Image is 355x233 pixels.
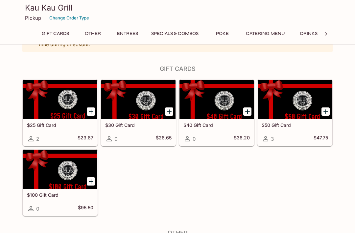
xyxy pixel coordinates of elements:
span: 3 [271,136,274,142]
button: Change Order Type [46,13,92,23]
div: $50 Gift Card [258,80,332,119]
h5: $40 Gift Card [183,122,250,128]
button: Specials & Combos [148,29,202,38]
h5: $38.20 [234,135,250,143]
p: Pickup [25,15,41,21]
button: Add $100 Gift Card [87,177,95,186]
span: 0 [36,206,39,212]
button: Add $30 Gift Card [165,107,173,116]
div: $30 Gift Card [101,80,176,119]
span: 2 [36,136,39,142]
h5: $28.65 [156,135,172,143]
span: 0 [114,136,117,142]
div: $25 Gift Card [23,80,97,119]
a: $50 Gift Card3$47.75 [257,79,332,146]
button: Other [78,29,107,38]
button: Entrees [113,29,142,38]
button: Poke [207,29,237,38]
h5: $100 Gift Card [27,192,93,198]
span: 0 [193,136,196,142]
h5: $25 Gift Card [27,122,93,128]
button: Add $50 Gift Card [321,107,330,116]
button: Add $25 Gift Card [87,107,95,116]
button: Add $40 Gift Card [243,107,251,116]
a: $40 Gift Card0$38.20 [179,79,254,146]
a: $25 Gift Card2$23.87 [23,79,98,146]
h5: $23.87 [78,135,93,143]
h5: $50 Gift Card [262,122,328,128]
h5: $30 Gift Card [105,122,172,128]
button: Drinks [294,29,323,38]
h3: Kau Kau Grill [25,3,330,13]
h4: Gift Cards [22,65,333,73]
a: $100 Gift Card0$95.50 [23,149,98,216]
h5: $47.75 [314,135,328,143]
div: $100 Gift Card [23,150,97,189]
button: Gift Cards [38,29,73,38]
div: $40 Gift Card [179,80,254,119]
a: $30 Gift Card0$28.65 [101,79,176,146]
button: Catering Menu [242,29,289,38]
h5: $95.50 [78,205,93,213]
